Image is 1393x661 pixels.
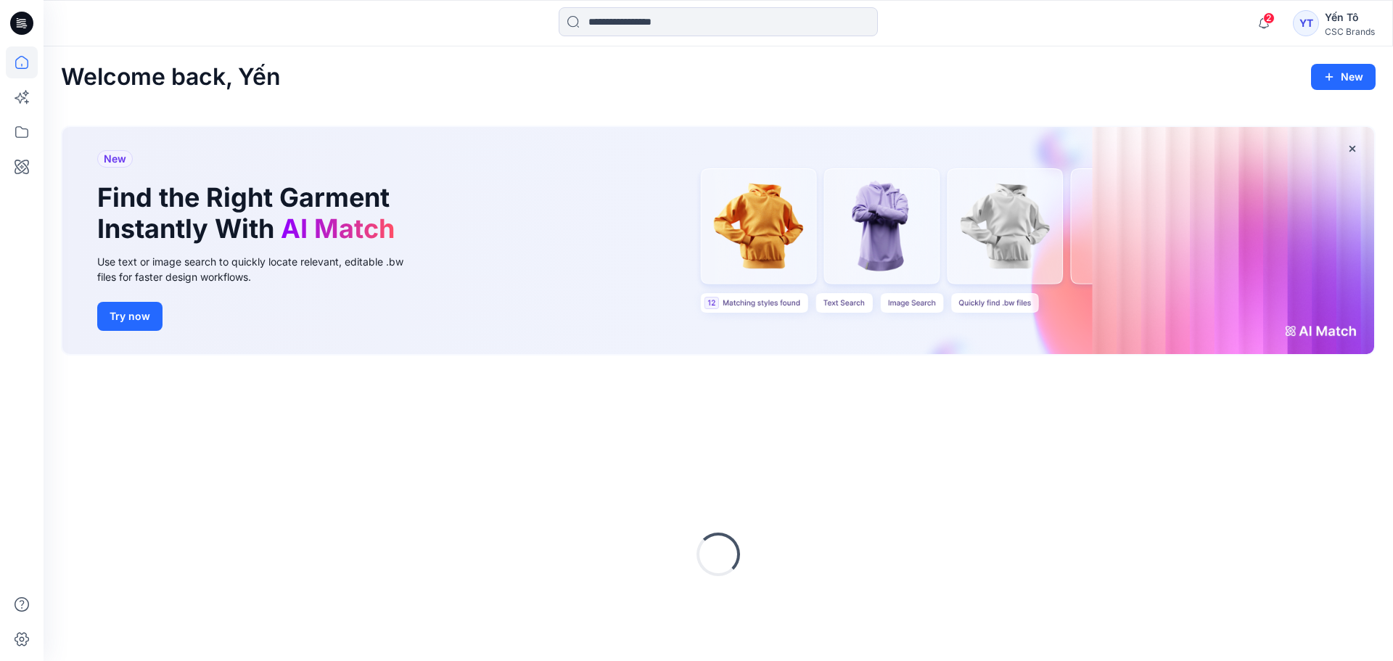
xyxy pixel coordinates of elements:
[1293,10,1319,36] div: YT
[97,254,424,284] div: Use text or image search to quickly locate relevant, editable .bw files for faster design workflows.
[1325,26,1375,37] div: CSC Brands
[97,182,402,245] h1: Find the Right Garment Instantly With
[1325,9,1375,26] div: Yến Tô
[104,150,126,168] span: New
[281,213,395,245] span: AI Match
[1263,12,1275,24] span: 2
[61,64,281,91] h2: Welcome back, Yến
[97,302,163,331] button: Try now
[1311,64,1376,90] button: New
